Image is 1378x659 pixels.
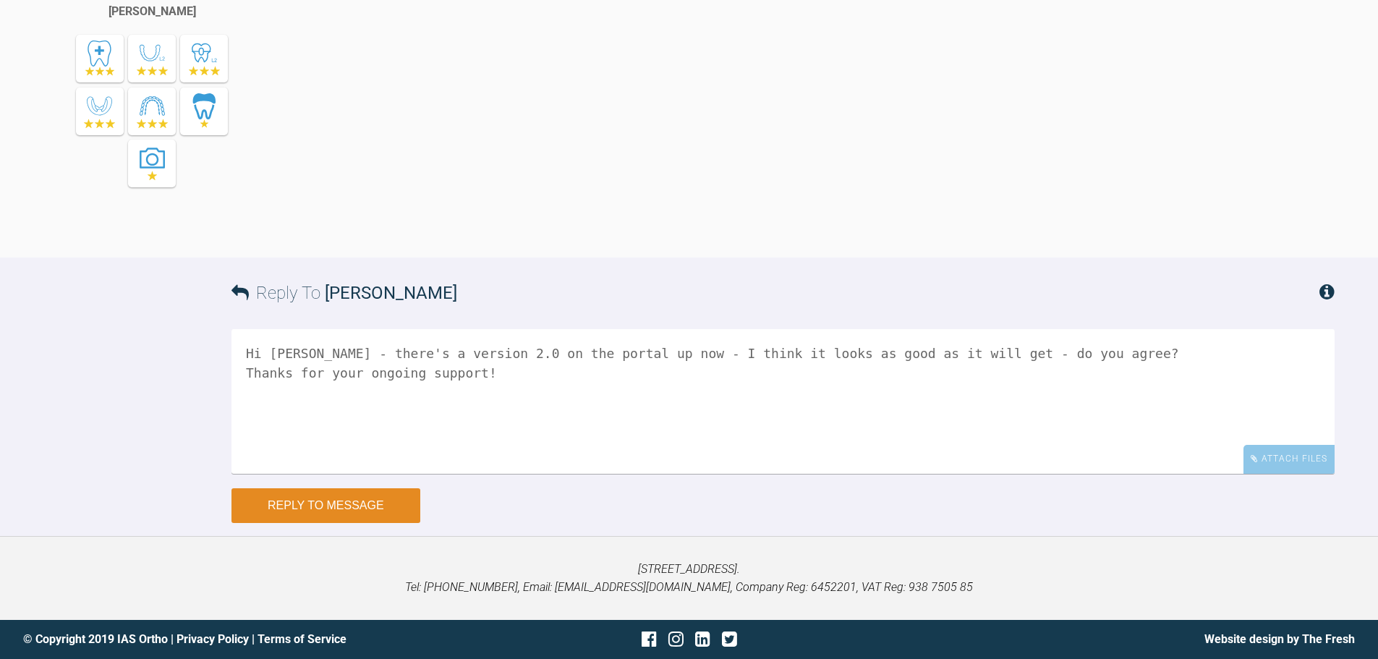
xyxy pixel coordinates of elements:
[325,283,457,303] span: [PERSON_NAME]
[258,632,346,646] a: Terms of Service
[1243,445,1335,473] div: Attach Files
[176,632,249,646] a: Privacy Policy
[23,630,467,649] div: © Copyright 2019 IAS Ortho | |
[231,488,420,523] button: Reply to Message
[231,279,457,307] h3: Reply To
[231,329,1335,474] textarea: Hi [PERSON_NAME] - there's a version 2.0 on the portal up now - I think it looks as good as it wi...
[23,560,1355,597] p: [STREET_ADDRESS]. Tel: [PHONE_NUMBER], Email: [EMAIL_ADDRESS][DOMAIN_NAME], Company Reg: 6452201,...
[109,2,196,21] div: [PERSON_NAME]
[1204,632,1355,646] a: Website design by The Fresh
